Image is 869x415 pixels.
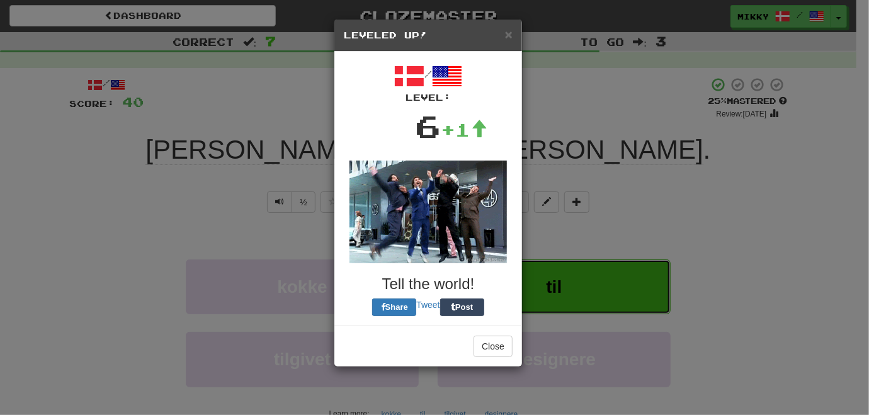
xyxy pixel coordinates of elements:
div: 6 [416,104,441,148]
div: Level: [344,91,513,104]
button: Close [505,28,513,41]
button: Post [440,298,484,316]
div: / [344,61,513,104]
div: +1 [441,117,488,142]
button: Close [474,336,513,357]
img: anchorman-0f45bd94e4bc77b3e4009f63bd0ea52a2253b4c1438f2773e23d74ae24afd04f.gif [349,161,507,263]
span: × [505,27,513,42]
h3: Tell the world! [344,276,513,292]
h5: Leveled Up! [344,29,513,42]
button: Share [372,298,416,316]
a: Tweet [416,300,440,310]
